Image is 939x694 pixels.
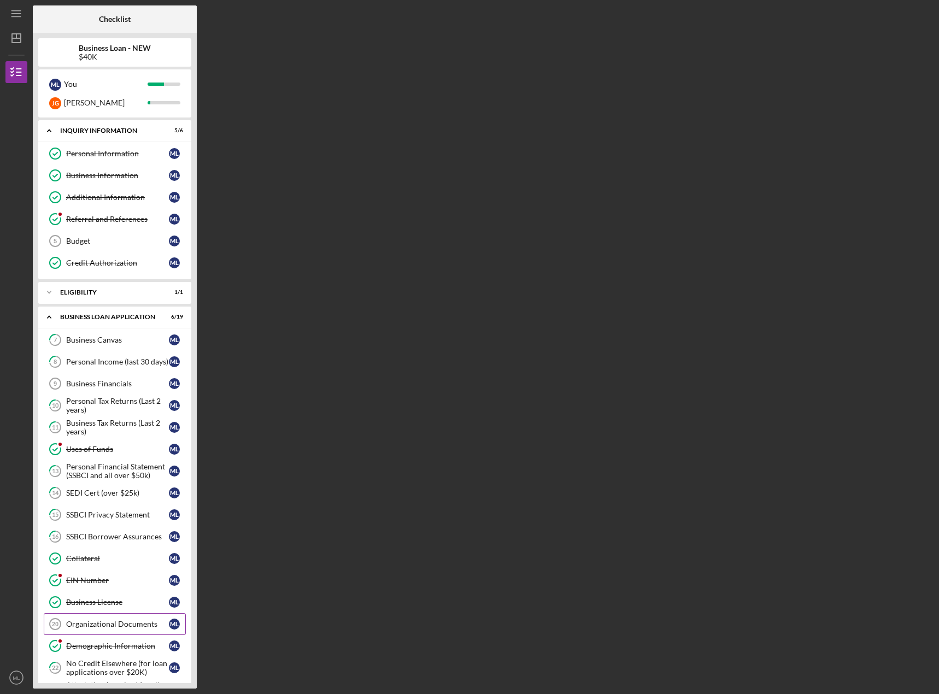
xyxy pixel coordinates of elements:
[169,597,180,608] div: M L
[66,510,169,519] div: SSBCI Privacy Statement
[54,358,57,366] tspan: 8
[163,127,183,134] div: 5 / 6
[44,252,186,274] a: Credit AuthorizationML
[49,79,61,91] div: M L
[44,416,186,438] a: 11Business Tax Returns (Last 2 years)ML
[66,419,169,436] div: Business Tax Returns (Last 2 years)
[66,554,169,563] div: Collateral
[169,378,180,389] div: M L
[5,667,27,689] button: ML
[44,143,186,164] a: Personal InformationML
[52,424,58,431] tspan: 11
[54,380,57,387] tspan: 9
[169,662,180,673] div: M L
[52,533,59,540] tspan: 16
[66,532,169,541] div: SSBCI Borrower Assurances
[64,75,148,93] div: You
[44,635,186,657] a: Demographic InformationML
[44,208,186,230] a: Referral and ReferencesML
[169,148,180,159] div: M L
[169,356,180,367] div: M L
[169,170,180,181] div: M L
[54,337,57,344] tspan: 7
[66,489,169,497] div: SEDI Cert (over $25k)
[44,569,186,591] a: EIN NumberML
[66,397,169,414] div: Personal Tax Returns (Last 2 years)
[66,258,169,267] div: Credit Authorization
[60,289,156,296] div: ELIGIBILITY
[169,531,180,542] div: M L
[66,445,169,454] div: Uses of Funds
[44,438,186,460] a: Uses of FundsML
[44,504,186,526] a: 15SSBCI Privacy StatementML
[52,490,59,497] tspan: 14
[49,97,61,109] div: J G
[44,460,186,482] a: 13Personal Financial Statement (SSBCI and all over $50k)ML
[169,509,180,520] div: M L
[66,171,169,180] div: Business Information
[44,329,186,351] a: 7Business CanvasML
[44,526,186,548] a: 16SSBCI Borrower AssurancesML
[79,52,151,61] div: $40K
[163,289,183,296] div: 1 / 1
[169,444,180,455] div: M L
[169,575,180,586] div: M L
[169,236,180,246] div: M L
[64,93,148,112] div: [PERSON_NAME]
[44,395,186,416] a: 10Personal Tax Returns (Last 2 years)ML
[169,619,180,630] div: M L
[44,351,186,373] a: 8Personal Income (last 30 days)ML
[169,553,180,564] div: M L
[44,230,186,252] a: 5BudgetML
[66,462,169,480] div: Personal Financial Statement (SSBCI and all over $50k)
[66,576,169,585] div: EIN Number
[66,642,169,650] div: Demographic Information
[52,664,58,672] tspan: 22
[169,400,180,411] div: M L
[44,613,186,635] a: 20Organizational DocumentsML
[169,257,180,268] div: M L
[66,620,169,628] div: Organizational Documents
[52,511,58,519] tspan: 15
[13,675,20,681] text: ML
[66,149,169,158] div: Personal Information
[44,186,186,208] a: Additional InformationML
[60,127,156,134] div: INQUIRY INFORMATION
[66,598,169,607] div: Business License
[52,402,59,409] tspan: 10
[163,314,183,320] div: 6 / 19
[44,373,186,395] a: 9Business FinancialsML
[52,621,58,627] tspan: 20
[66,659,169,677] div: No Credit Elsewhere (for loan applications over $20K)
[44,591,186,613] a: Business LicenseML
[169,466,180,477] div: M L
[99,15,131,23] b: Checklist
[44,657,186,679] a: 22No Credit Elsewhere (for loan applications over $20K)ML
[66,379,169,388] div: Business Financials
[66,193,169,202] div: Additional Information
[60,314,156,320] div: BUSINESS LOAN APPLICATION
[66,215,169,224] div: Referral and References
[169,487,180,498] div: M L
[66,357,169,366] div: Personal Income (last 30 days)
[66,336,169,344] div: Business Canvas
[169,334,180,345] div: M L
[44,482,186,504] a: 14SEDI Cert (over $25k)ML
[44,548,186,569] a: CollateralML
[66,237,169,245] div: Budget
[169,192,180,203] div: M L
[79,44,151,52] b: Business Loan - NEW
[44,164,186,186] a: Business InformationML
[169,640,180,651] div: M L
[52,468,58,475] tspan: 13
[54,238,57,244] tspan: 5
[169,214,180,225] div: M L
[169,422,180,433] div: M L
